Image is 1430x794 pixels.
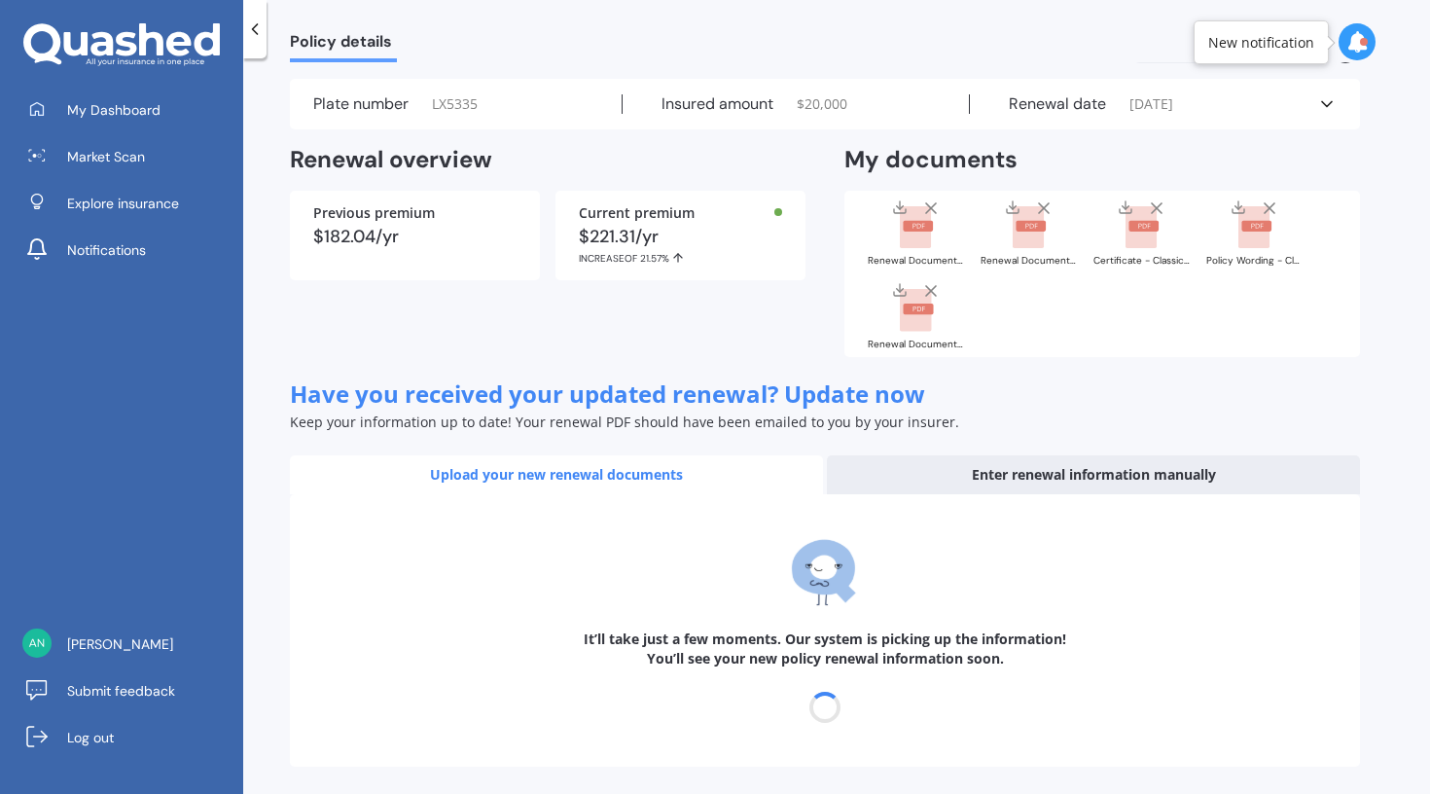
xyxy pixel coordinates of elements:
[290,145,805,175] h2: Renewal overview
[579,252,640,265] span: INCREASE OF
[313,228,517,245] div: $182.04/yr
[22,629,52,658] img: 599fc2cd98a8c69b43826cca2ee25570
[313,94,409,114] label: Plate number
[1129,94,1173,114] span: [DATE]
[67,147,145,166] span: Market Scan
[67,681,175,701] span: Submit feedback
[579,206,782,220] div: Current premium
[15,718,243,757] a: Log out
[981,256,1078,266] div: Renewal Document PCC - Summary of Changes.PDF
[584,630,1066,668] b: It’ll take just a few moments. Our system is picking up the information! You’ll see your new poli...
[827,455,1360,494] div: Enter renewal information manually
[15,231,243,270] a: Notifications
[1009,94,1106,114] label: Renewal date
[868,340,965,349] div: Renewal Document - Motor - Protecta.PDF
[290,378,925,410] span: Have you received your updated renewal? Update now
[15,137,243,176] a: Market Scan
[15,184,243,223] a: Explore insurance
[67,194,179,213] span: Explore insurance
[1093,256,1191,266] div: Certificate - Classic - Standard.PDF
[844,145,1018,175] h2: My documents
[290,413,959,431] span: Keep your information up to date! Your renewal PDF should have been emailed to you by your insurer.
[579,228,782,265] div: $221.31/yr
[1206,256,1304,266] div: Policy Wording - Classic - Standard.PDF
[313,206,517,220] div: Previous premium
[661,94,773,114] label: Insured amount
[67,100,161,120] span: My Dashboard
[67,728,114,747] span: Log out
[290,455,823,494] div: Upload your new renewal documents
[67,634,173,654] span: [PERSON_NAME]
[868,256,965,266] div: Renewal Document - Motor - Protecta.PDF
[15,625,243,664] a: [PERSON_NAME]
[797,94,847,114] span: $ 20,000
[1208,33,1314,53] div: New notification
[640,252,669,265] span: 21.57%
[776,515,874,614] img: q-folded-arms.svg
[15,671,243,710] a: Submit feedback
[67,240,146,260] span: Notifications
[432,94,478,114] span: LX5335
[15,90,243,129] a: My Dashboard
[290,32,397,58] span: Policy details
